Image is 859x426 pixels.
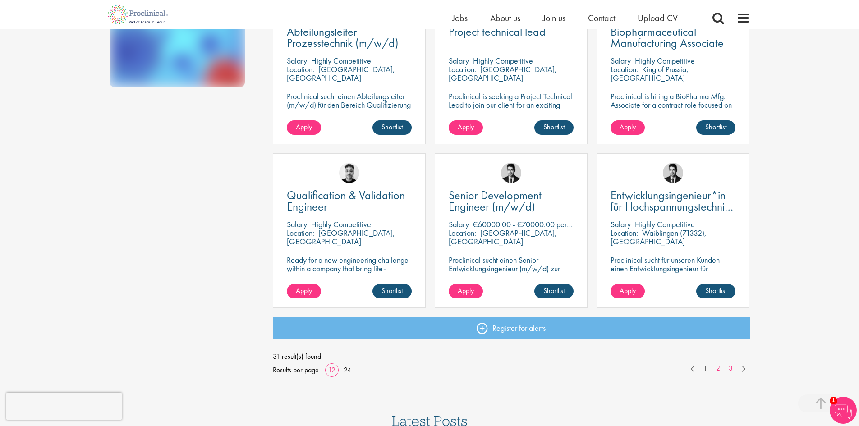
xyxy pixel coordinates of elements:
span: 31 result(s) found [273,350,750,363]
span: Project technical lead [449,24,546,39]
p: King of Prussia, [GEOGRAPHIC_DATA] [611,64,689,83]
span: Apply [458,122,474,132]
span: Apply [458,286,474,295]
a: Project technical lead [449,26,574,37]
a: Jobs [452,12,468,24]
a: 24 [340,365,354,375]
span: Apply [620,286,636,295]
span: Location: [611,64,638,74]
p: Highly Competitive [311,55,371,66]
span: 1 [830,397,837,404]
a: Upload CV [638,12,678,24]
span: Entwicklungsingenieur*in für Hochspannungstechnik (m/w/d) [611,188,733,225]
a: Shortlist [534,120,574,135]
span: Apply [296,122,312,132]
span: Salary [449,219,469,229]
a: Apply [449,120,483,135]
a: Shortlist [372,284,412,298]
span: Qualification & Validation Engineer [287,188,405,214]
p: Waiblingen (71332), [GEOGRAPHIC_DATA] [611,228,707,247]
span: Salary [287,55,307,66]
a: Abteilungsleiter Prozesstechnik (m/w/d) [287,26,412,49]
p: Ready for a new engineering challenge within a company that bring life-changing treatments to the... [287,256,412,307]
p: [GEOGRAPHIC_DATA], [GEOGRAPHIC_DATA] [287,64,395,83]
a: Register for alerts [273,317,750,339]
a: About us [490,12,520,24]
img: Thomas Wenig [663,163,683,183]
p: Proclinical sucht einen Abteilungsleiter (m/w/d) für den Bereich Qualifizierung zur Verstärkung d... [287,92,412,135]
span: Location: [611,228,638,238]
a: Contact [588,12,615,24]
a: Apply [611,284,645,298]
a: Join us [543,12,565,24]
a: 2 [712,363,725,374]
span: Location: [287,64,314,74]
span: Location: [449,64,476,74]
p: Highly Competitive [635,219,695,229]
a: Shortlist [372,120,412,135]
img: Thomas Wenig [501,163,521,183]
span: Abteilungsleiter Prozesstechnik (m/w/d) [287,24,399,50]
a: Shortlist [696,120,735,135]
p: Highly Competitive [473,55,533,66]
span: Apply [620,122,636,132]
a: 3 [724,363,737,374]
p: [GEOGRAPHIC_DATA], [GEOGRAPHIC_DATA] [449,228,557,247]
a: Qualification & Validation Engineer [287,190,412,212]
span: Salary [611,219,631,229]
span: Apply [296,286,312,295]
iframe: reCAPTCHA [6,393,122,420]
p: Proclinical sucht einen Senior Entwicklungsingenieur (m/w/d) zur Festanstellung bei unserem Kunden. [449,256,574,281]
a: Apply [287,284,321,298]
img: Chatbot [830,397,857,424]
a: Apply [449,284,483,298]
span: Biopharmaceutical Manufacturing Associate [611,24,724,50]
a: Apply [287,120,321,135]
a: Shortlist [534,284,574,298]
p: €60000.00 - €70000.00 per annum [473,219,589,229]
span: Senior Development Engineer (m/w/d) [449,188,542,214]
span: Location: [287,228,314,238]
p: Proclinical is hiring a BioPharma Mfg. Associate for a contract role focused on production support. [611,92,735,118]
a: 12 [325,365,339,375]
a: Entwicklungsingenieur*in für Hochspannungstechnik (m/w/d) [611,190,735,212]
span: Salary [449,55,469,66]
p: Highly Competitive [311,219,371,229]
a: Shortlist [696,284,735,298]
p: Proclinical sucht für unseren Kunden einen Entwicklungsingenieur für Hochspannungstechnik (m/w/d). [611,256,735,281]
a: Senior Development Engineer (m/w/d) [449,190,574,212]
p: [GEOGRAPHIC_DATA], [GEOGRAPHIC_DATA] [287,228,395,247]
img: Dean Fisher [339,163,359,183]
span: Salary [611,55,631,66]
p: Highly Competitive [635,55,695,66]
p: Proclinical is seeking a Project Technical Lead to join our client for an exciting contract role. [449,92,574,118]
a: 1 [699,363,712,374]
span: Results per page [273,363,319,377]
a: Apply [611,120,645,135]
p: [GEOGRAPHIC_DATA], [GEOGRAPHIC_DATA] [449,64,557,83]
span: Location: [449,228,476,238]
span: Salary [287,219,307,229]
a: Biopharmaceutical Manufacturing Associate [611,26,735,49]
